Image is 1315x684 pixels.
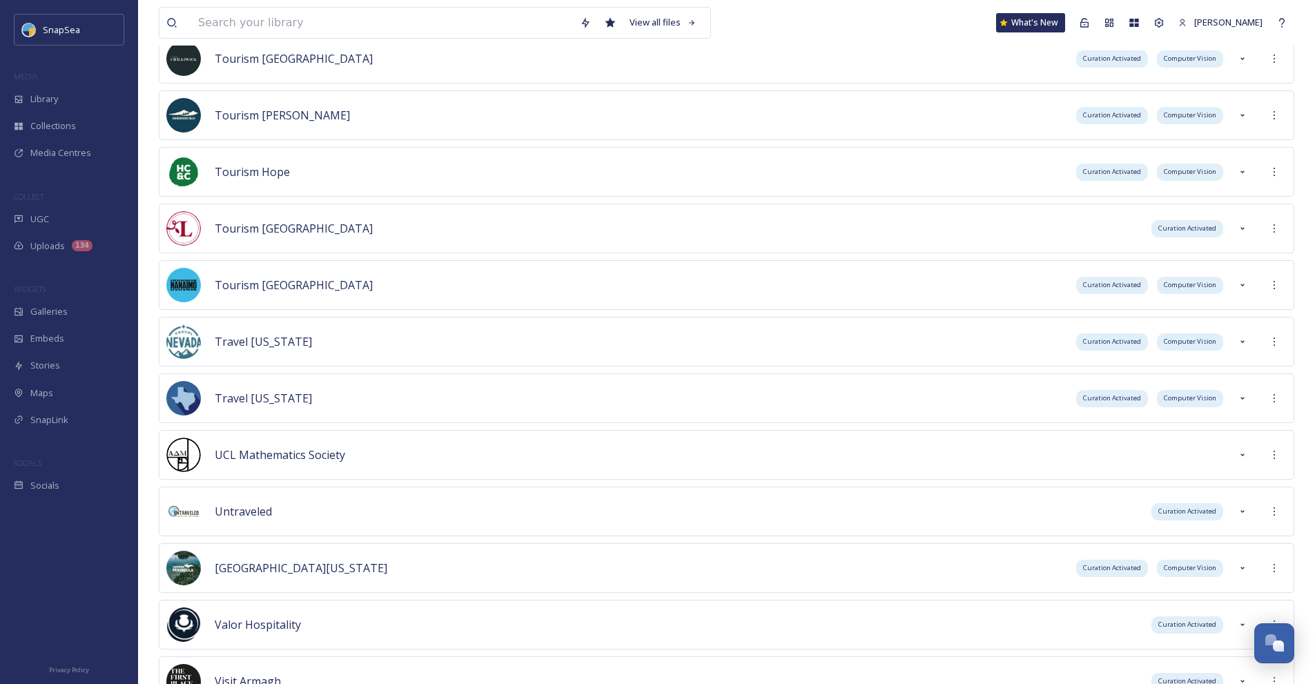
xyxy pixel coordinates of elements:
img: Social%20Media%20Profile%20Picture.png [166,98,201,133]
span: Galleries [30,305,68,318]
img: images [166,607,201,642]
span: Maps [30,387,53,400]
span: Valor Hospitality [215,617,301,632]
span: Computer Vision [1164,167,1216,177]
img: tourism_nanaimo_logo.jpeg [166,268,201,302]
span: Tourism [GEOGRAPHIC_DATA] [215,221,373,236]
span: WIDGETS [14,284,46,294]
span: MEDIA [14,71,38,81]
a: What's New [996,13,1065,32]
span: Curation Activated [1083,280,1141,290]
img: uplogo-summer%20bg.jpg [166,551,201,585]
a: Privacy Policy [49,661,89,677]
span: Curation Activated [1083,167,1141,177]
input: Search your library [191,8,573,38]
span: Curation Activated [1083,393,1141,403]
img: OMNISEND%20Email%20Square%20Images%20.png [166,41,201,76]
img: images%20%281%29.jpeg [166,381,201,416]
span: SnapLink [30,413,68,427]
span: COLLECT [14,191,43,202]
a: View all files [623,9,703,36]
span: Tourism [GEOGRAPHIC_DATA] [215,51,373,66]
span: Tourism [GEOGRAPHIC_DATA] [215,277,373,293]
span: Media Centres [30,146,91,159]
img: ADM%20logo%20png.png [166,438,201,472]
span: Privacy Policy [49,665,89,674]
span: [PERSON_NAME] [1194,16,1263,28]
span: Stories [30,359,60,372]
img: snapsea-logo.png [22,23,36,37]
span: Curation Activated [1083,337,1141,346]
img: logo.png [166,155,201,189]
span: UCL Mathematics Society [215,447,345,462]
span: Untraveled [215,504,272,519]
span: SOCIALS [14,458,41,468]
span: [GEOGRAPHIC_DATA][US_STATE] [215,560,387,576]
span: Curation Activated [1158,620,1216,629]
span: Computer Vision [1164,337,1216,346]
span: Collections [30,119,76,133]
span: Tourism [PERSON_NAME] [215,108,350,123]
span: Library [30,92,58,106]
button: Open Chat [1254,623,1294,663]
span: SnapSea [43,23,80,36]
div: 134 [72,240,92,251]
span: Curation Activated [1083,110,1141,120]
span: Tourism Hope [215,164,290,179]
span: Computer Vision [1164,110,1216,120]
span: Computer Vision [1164,280,1216,290]
img: download.jpeg [166,324,201,359]
a: [PERSON_NAME] [1171,9,1269,36]
span: Computer Vision [1164,393,1216,403]
span: UGC [30,213,49,226]
span: Travel [US_STATE] [215,391,312,406]
img: Untitled%20design.png [166,494,201,529]
span: Curation Activated [1083,563,1141,573]
span: Curation Activated [1083,54,1141,63]
span: Travel [US_STATE] [215,334,312,349]
span: Uploads [30,240,65,253]
span: Embeds [30,332,64,345]
span: Socials [30,479,59,492]
span: Curation Activated [1158,507,1216,516]
span: Curation Activated [1158,224,1216,233]
span: Computer Vision [1164,563,1216,573]
img: cropped-langley.webp [166,211,201,246]
span: Computer Vision [1164,54,1216,63]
